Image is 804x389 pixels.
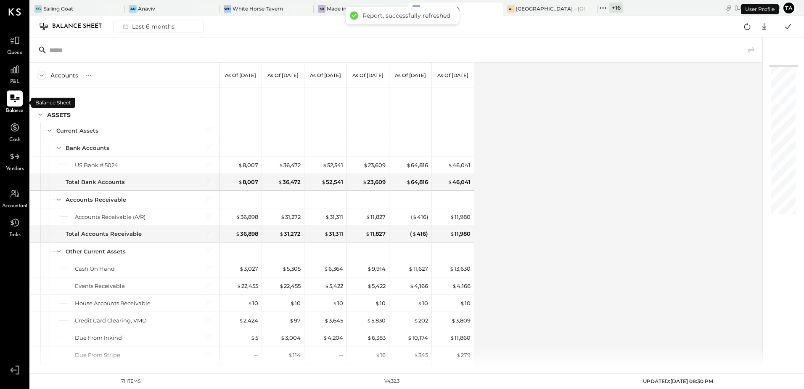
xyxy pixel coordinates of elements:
[239,317,258,325] div: 2,424
[367,317,371,324] span: $
[323,161,343,169] div: 52,541
[448,161,471,169] div: 46,041
[138,5,155,12] div: Anaviv
[376,351,386,359] div: 16
[225,72,256,78] p: As of [DATE]
[367,282,372,289] span: $
[248,300,252,306] span: $
[333,299,343,307] div: 10
[324,317,343,325] div: 3,645
[375,299,386,307] div: 10
[75,334,122,342] div: Due From Inkind
[451,317,471,325] div: 3,809
[782,1,796,15] button: Ta
[224,5,231,13] div: WH
[238,179,243,185] span: $
[321,179,326,185] span: $
[414,317,428,325] div: 202
[325,282,329,289] span: $
[31,98,75,108] div: Balance Sheet
[365,230,386,238] div: 11,827
[34,5,42,13] div: SG
[75,213,145,221] div: Accounts Receivable (A/R)
[0,61,29,86] a: P&L
[424,368,428,376] div: --
[75,299,151,307] div: House Accounts Receivable
[43,5,73,12] div: Sailing Goat
[280,334,301,342] div: 3,004
[248,299,258,307] div: 10
[363,368,386,376] div: 15,000
[339,351,343,359] div: --
[456,351,471,359] div: 279
[239,265,258,273] div: 3,027
[278,178,301,186] div: 36,472
[352,72,383,78] p: As of [DATE]
[279,230,301,238] div: 31,272
[413,213,417,220] span: $
[318,5,325,13] div: Mi
[362,12,450,19] div: Report, successfully refreshed
[366,213,370,220] span: $
[6,165,24,173] span: Vendors
[289,317,294,324] span: $
[407,334,428,342] div: 10,174
[47,111,71,119] div: ASSETS
[365,230,370,237] span: $
[375,300,380,306] span: $
[0,215,29,239] a: Tasks
[75,351,120,359] div: Due From Stripe
[296,368,301,376] div: --
[66,230,142,238] div: Total Accounts Receivable
[414,317,418,324] span: $
[325,282,343,290] div: 5,422
[333,300,337,306] span: $
[235,230,240,237] span: $
[289,317,301,325] div: 97
[448,368,471,376] div: 15,000
[414,352,418,358] span: $
[363,162,368,168] span: $
[412,230,417,237] span: $
[450,265,471,273] div: 13,630
[9,136,20,144] span: Cash
[418,300,422,306] span: $
[0,91,29,115] a: Balance
[233,5,283,12] div: White Horse Tavern
[6,107,24,115] span: Balance
[450,213,455,220] span: $
[288,351,301,359] div: 114
[411,213,428,221] div: ( 416 )
[118,21,178,32] div: Last 6 months
[0,32,29,57] a: Queue
[456,352,461,358] span: $
[279,162,283,168] span: $
[367,317,386,325] div: 5,830
[52,20,110,33] div: Balance Sheet
[75,282,125,290] div: Events Receivable
[367,282,386,290] div: 5,422
[437,72,468,78] p: As of [DATE]
[56,127,98,135] div: Current Assets
[7,49,23,57] span: Queue
[75,161,118,169] div: US Bank # 5024
[448,162,452,168] span: $
[406,178,428,186] div: 64,816
[267,72,299,78] p: As of [DATE]
[448,179,452,185] span: $
[288,352,293,358] span: $
[323,162,327,168] span: $
[290,300,295,306] span: $
[10,78,20,86] span: P&L
[507,5,515,13] div: A–
[66,178,125,186] div: Total Bank Accounts
[237,282,258,290] div: 22,455
[129,5,137,13] div: An
[238,178,258,186] div: 8,007
[236,213,241,220] span: $
[254,351,258,359] div: --
[366,213,386,221] div: 11,827
[327,5,396,12] div: Made in [US_STATE] Pizza [GEOGRAPHIC_DATA]
[324,265,343,273] div: 6,364
[410,282,414,289] span: $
